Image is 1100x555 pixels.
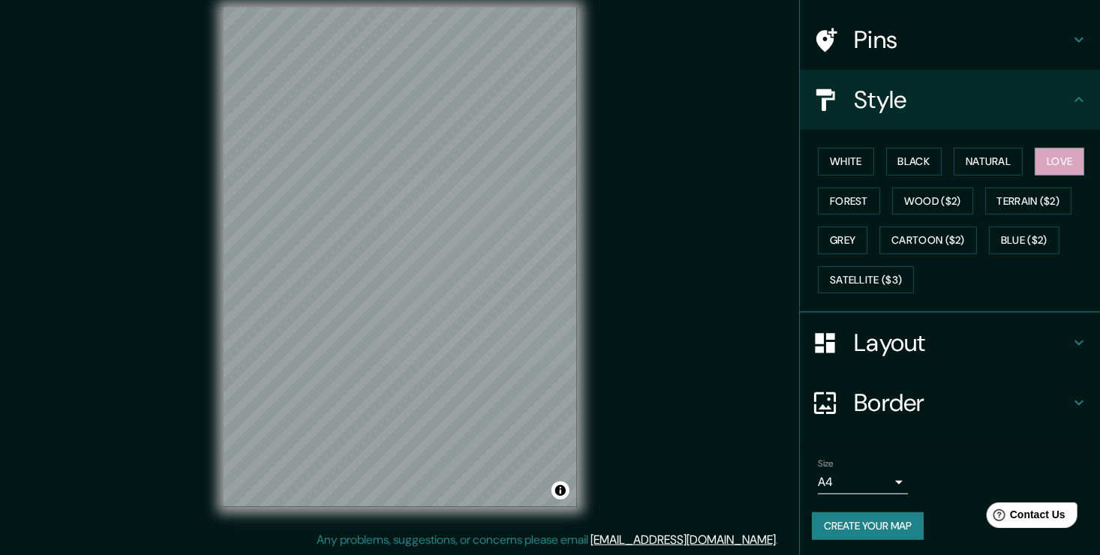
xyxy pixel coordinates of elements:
button: Cartoon ($2) [879,226,977,254]
button: Satellite ($3) [818,266,914,294]
div: Border [800,373,1100,433]
button: Love [1035,148,1084,175]
button: Create your map [812,512,924,540]
button: Natural [954,148,1023,175]
label: Size [818,457,834,470]
h4: Pins [854,25,1070,55]
button: Forest [818,187,880,215]
button: Grey [818,226,867,254]
div: . [778,531,780,549]
iframe: Help widget launcher [966,496,1083,538]
div: Pins [800,10,1100,70]
button: Black [886,148,942,175]
button: Toggle attribution [552,481,570,499]
h4: Style [854,85,1070,115]
h4: Layout [854,328,1070,358]
div: Style [800,70,1100,130]
h4: Border [854,388,1070,418]
a: [EMAIL_ADDRESS][DOMAIN_NAME] [591,532,776,547]
canvas: Map [224,7,577,507]
button: Blue ($2) [989,226,1059,254]
button: Terrain ($2) [985,187,1072,215]
button: White [818,148,874,175]
div: Layout [800,313,1100,373]
div: . [780,531,783,549]
div: A4 [818,470,908,494]
p: Any problems, suggestions, or concerns please email . [317,531,778,549]
button: Wood ($2) [892,187,973,215]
